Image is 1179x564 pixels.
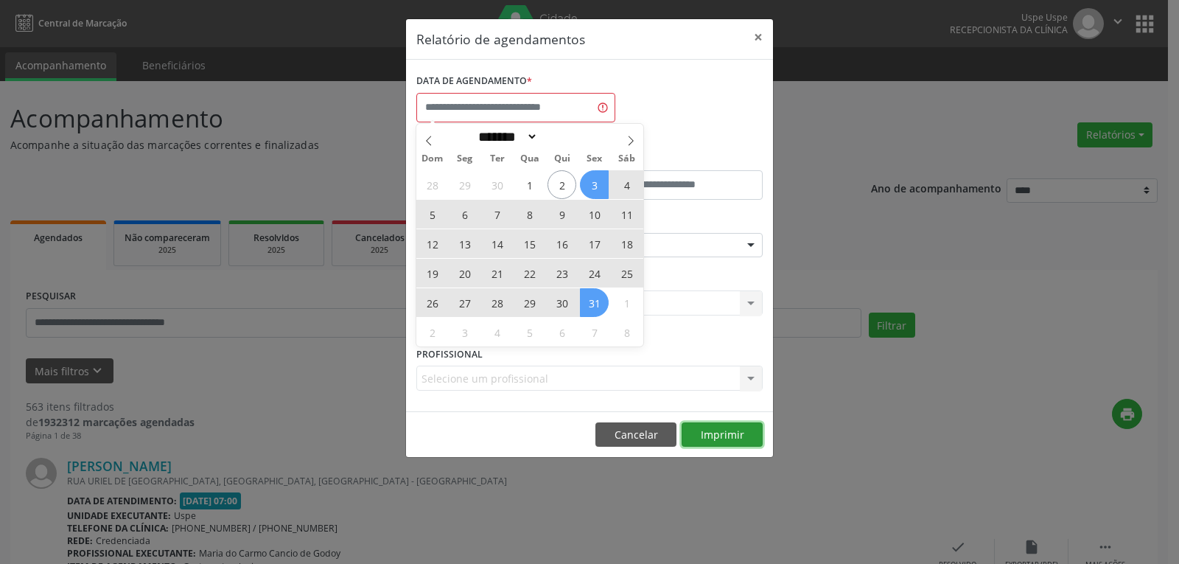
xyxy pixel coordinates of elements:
[449,154,481,164] span: Seg
[481,154,514,164] span: Ter
[515,200,544,229] span: Outubro 8, 2025
[547,259,576,288] span: Outubro 23, 2025
[418,170,447,199] span: Setembro 28, 2025
[418,318,447,347] span: Novembro 2, 2025
[595,422,676,448] button: Cancelar
[450,170,479,199] span: Setembro 29, 2025
[593,147,763,170] label: ATÉ
[538,129,587,145] input: Year
[418,288,447,317] span: Outubro 26, 2025
[418,229,447,258] span: Outubro 12, 2025
[515,170,544,199] span: Outubro 1, 2025
[580,288,609,317] span: Outubro 31, 2025
[450,288,479,317] span: Outubro 27, 2025
[483,200,511,229] span: Outubro 7, 2025
[612,318,641,347] span: Novembro 8, 2025
[450,200,479,229] span: Outubro 6, 2025
[483,288,511,317] span: Outubro 28, 2025
[547,318,576,347] span: Novembro 6, 2025
[612,259,641,288] span: Outubro 25, 2025
[515,288,544,317] span: Outubro 29, 2025
[612,288,641,317] span: Novembro 1, 2025
[547,229,576,258] span: Outubro 16, 2025
[483,259,511,288] span: Outubro 21, 2025
[483,170,511,199] span: Setembro 30, 2025
[416,29,585,49] h5: Relatório de agendamentos
[483,318,511,347] span: Novembro 4, 2025
[515,259,544,288] span: Outubro 22, 2025
[450,229,479,258] span: Outubro 13, 2025
[450,318,479,347] span: Novembro 3, 2025
[580,229,609,258] span: Outubro 17, 2025
[611,154,643,164] span: Sáb
[418,259,447,288] span: Outubro 19, 2025
[580,318,609,347] span: Novembro 7, 2025
[416,154,449,164] span: Dom
[547,288,576,317] span: Outubro 30, 2025
[418,200,447,229] span: Outubro 5, 2025
[580,259,609,288] span: Outubro 24, 2025
[612,229,641,258] span: Outubro 18, 2025
[416,343,483,366] label: PROFISSIONAL
[580,200,609,229] span: Outubro 10, 2025
[515,318,544,347] span: Novembro 5, 2025
[612,200,641,229] span: Outubro 11, 2025
[450,259,479,288] span: Outubro 20, 2025
[515,229,544,258] span: Outubro 15, 2025
[744,19,773,55] button: Close
[514,154,546,164] span: Qua
[612,170,641,199] span: Outubro 4, 2025
[682,422,763,448] button: Imprimir
[547,200,576,229] span: Outubro 9, 2025
[546,154,578,164] span: Qui
[416,70,532,93] label: DATA DE AGENDAMENTO
[473,129,538,145] select: Month
[483,229,511,258] span: Outubro 14, 2025
[578,154,611,164] span: Sex
[580,170,609,199] span: Outubro 3, 2025
[547,170,576,199] span: Outubro 2, 2025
